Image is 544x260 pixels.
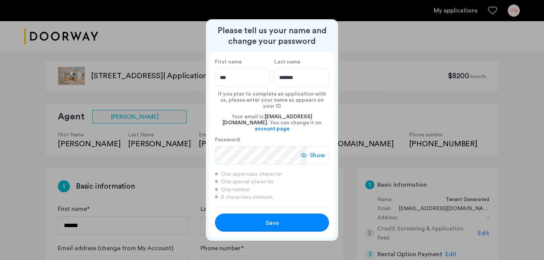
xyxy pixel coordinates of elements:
[209,25,335,46] h2: Please tell us your name and change your password
[255,126,289,132] a: account page
[215,186,329,193] div: One number
[310,151,325,160] span: Show
[215,136,307,143] label: Password
[215,193,329,201] div: 8 characters minimum
[266,218,279,227] span: Save
[215,178,329,186] div: One special character
[215,59,270,65] label: First name
[223,114,312,125] span: [EMAIL_ADDRESS][DOMAIN_NAME]
[215,109,329,136] div: Your email is: . You can change it on
[274,59,329,65] label: Last name
[215,214,329,232] button: button
[215,170,329,178] div: One uppercase character
[215,87,329,109] div: If you plan to complete an application with us, please enter your name as appears on your ID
